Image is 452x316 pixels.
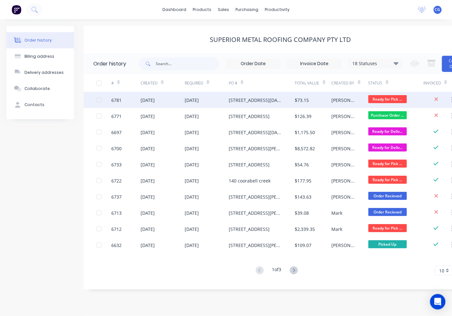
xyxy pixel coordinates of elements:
[295,97,309,104] div: $73.15
[111,193,122,200] div: 6737
[332,242,355,249] div: [PERSON_NAME]
[368,208,407,216] span: Order Recieved
[368,143,407,152] span: Ready for Deliv...
[111,80,114,86] div: #
[368,240,407,248] span: Picked Up
[111,145,122,152] div: 6700
[229,161,270,168] div: [STREET_ADDRESS]
[185,193,199,200] div: [DATE]
[295,177,312,184] div: $177.95
[332,129,355,136] div: [PERSON_NAME]
[368,192,407,200] span: Order Recieved
[368,224,407,232] span: Ready for Pick ...
[332,177,355,184] div: [PERSON_NAME]
[141,242,155,249] div: [DATE]
[229,177,271,184] div: 140 coorabell creek
[229,210,282,216] div: [STREET_ADDRESS][PERSON_NAME]
[189,5,215,15] div: products
[141,129,155,136] div: [DATE]
[332,145,355,152] div: [PERSON_NAME]
[423,80,441,86] div: Invoiced
[368,80,383,86] div: Status
[332,193,355,200] div: [PERSON_NAME]
[185,242,199,249] div: [DATE]
[368,127,407,135] span: Ready for Deliv...
[141,210,155,216] div: [DATE]
[185,74,229,92] div: Required
[156,57,219,70] input: Search...
[332,161,355,168] div: [PERSON_NAME]
[111,226,122,232] div: 6712
[332,226,343,232] div: Mark
[435,7,440,13] span: CG
[229,97,282,104] div: [STREET_ADDRESS][DATE][PERSON_NAME]
[185,145,199,152] div: [DATE]
[6,81,74,97] button: Collaborate
[368,111,407,119] span: Purchase Order ...
[24,70,64,75] div: Delivery addresses
[185,161,199,168] div: [DATE]
[24,86,50,92] div: Collaborate
[262,5,293,15] div: productivity
[111,113,122,120] div: 6771
[229,193,282,200] div: [STREET_ADDRESS][PERSON_NAME]
[229,145,282,152] div: [STREET_ADDRESS][PERSON_NAME]
[430,294,446,310] div: Open Intercom Messenger
[295,113,312,120] div: $126.39
[6,64,74,81] button: Delivery addresses
[141,161,155,168] div: [DATE]
[24,37,52,43] div: Order history
[159,5,189,15] a: dashboard
[141,145,155,152] div: [DATE]
[272,266,281,275] div: 1 of 3
[295,74,332,92] div: Total Value
[185,80,203,86] div: Required
[6,32,74,48] button: Order history
[229,80,237,86] div: PO #
[229,129,282,136] div: [STREET_ADDRESS][DATE][PERSON_NAME]
[6,97,74,113] button: Contacts
[229,113,270,120] div: [STREET_ADDRESS]
[185,113,199,120] div: [DATE]
[210,36,351,44] div: Superior Metal Roofing Company Pty Ltd
[287,59,341,69] input: Invoice Date
[185,226,199,232] div: [DATE]
[295,226,315,232] div: $2,339.35
[141,177,155,184] div: [DATE]
[111,97,122,104] div: 6781
[141,193,155,200] div: [DATE]
[141,97,155,104] div: [DATE]
[141,113,155,120] div: [DATE]
[226,59,280,69] input: Order Date
[24,54,54,59] div: Billing address
[141,226,155,232] div: [DATE]
[332,210,343,216] div: Mark
[185,97,199,104] div: [DATE]
[348,60,402,67] div: 18 Statuses
[295,145,315,152] div: $8,572.82
[295,210,309,216] div: $39.08
[368,176,407,184] span: Ready for Pick ...
[24,102,44,108] div: Contacts
[295,129,315,136] div: $1,175.50
[185,210,199,216] div: [DATE]
[111,177,122,184] div: 6722
[229,242,282,249] div: [STREET_ADDRESS][PERSON_NAME]
[12,5,21,15] img: Factory
[185,129,199,136] div: [DATE]
[111,161,122,168] div: 6733
[295,161,309,168] div: $54.76
[232,5,262,15] div: purchasing
[141,80,158,86] div: Created
[295,80,319,86] div: Total Value
[93,60,126,68] div: Order history
[229,74,295,92] div: PO #
[111,74,141,92] div: #
[332,97,355,104] div: [PERSON_NAME]
[368,95,407,103] span: Ready for Pick ...
[368,160,407,168] span: Ready for Pick ...
[295,242,312,249] div: $109.07
[368,74,423,92] div: Status
[111,129,122,136] div: 6697
[141,74,185,92] div: Created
